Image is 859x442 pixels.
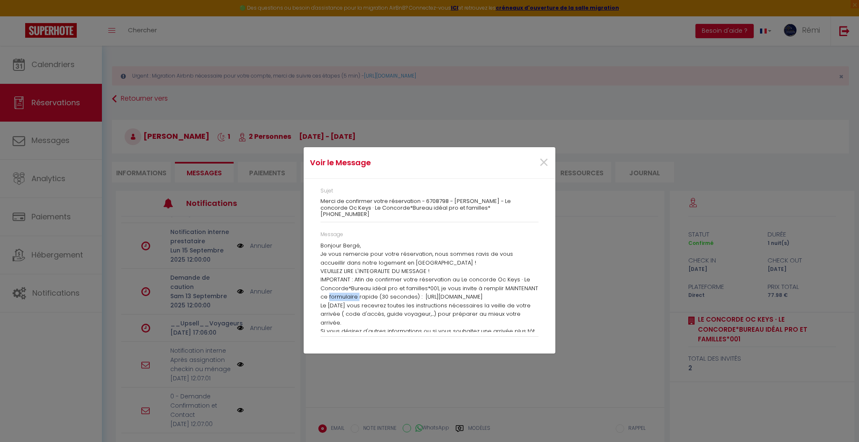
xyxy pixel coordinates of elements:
p: VEUILLEZ LIRE L'INTEGRALITE DU MESSAGE ! [320,267,539,276]
p: Si vous désirez d'autres informations ou si vous souhaitez une arrivée plus tôt faites le nous sa... [320,327,539,344]
p: IMPORTANT : Afin de confirmer votre réservation au Le concorde Oc Keys · Le Concorde*Bureau idéal... [320,276,539,301]
label: Message [320,231,343,239]
h4: Voir le Message [310,157,466,169]
button: Close [539,154,549,172]
span: × [539,150,549,175]
button: Ouvrir le widget de chat LiveChat [7,3,32,29]
p: Je vous remercie pour votre réservation, nous sommes ravis de vous accueillir dans notre logement... [320,250,539,267]
p: Bonjour Bergé, [320,242,539,250]
label: Sujet [320,187,333,195]
p: Le [DATE] vous recevrez toutes les instructions nécessaires la veille de votre arrivée ( code d'a... [320,302,539,327]
h3: Merci de confirmer votre réservation - 6708798 - [PERSON_NAME] - Le concorde Oc Keys · Le Concord... [320,198,539,218]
